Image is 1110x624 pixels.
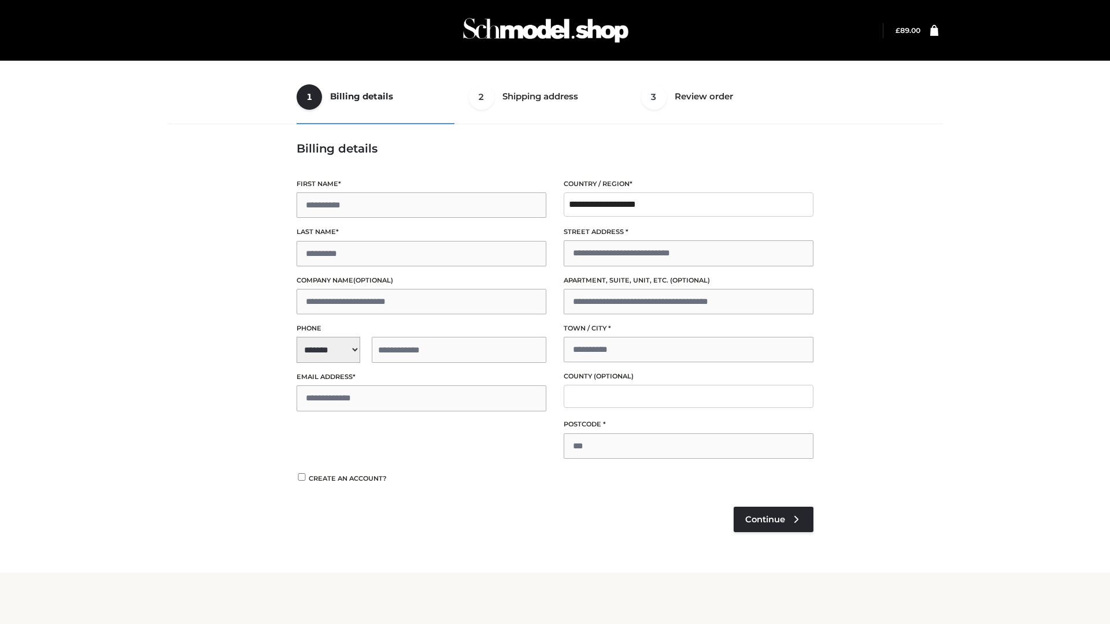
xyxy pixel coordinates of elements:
[564,323,813,334] label: Town / City
[564,419,813,430] label: Postcode
[297,323,546,334] label: Phone
[459,8,632,53] img: Schmodel Admin 964
[594,372,634,380] span: (optional)
[353,276,393,284] span: (optional)
[734,507,813,532] a: Continue
[564,371,813,382] label: County
[564,179,813,190] label: Country / Region
[297,372,546,382] label: Email address
[745,514,785,525] span: Continue
[297,275,546,286] label: Company name
[670,276,710,284] span: (optional)
[896,26,920,35] a: £89.00
[564,275,813,286] label: Apartment, suite, unit, etc.
[309,474,387,482] span: Create an account?
[297,473,307,481] input: Create an account?
[297,226,546,237] label: Last name
[297,142,813,155] h3: Billing details
[896,26,900,35] span: £
[297,179,546,190] label: First name
[896,26,920,35] bdi: 89.00
[564,226,813,237] label: Street address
